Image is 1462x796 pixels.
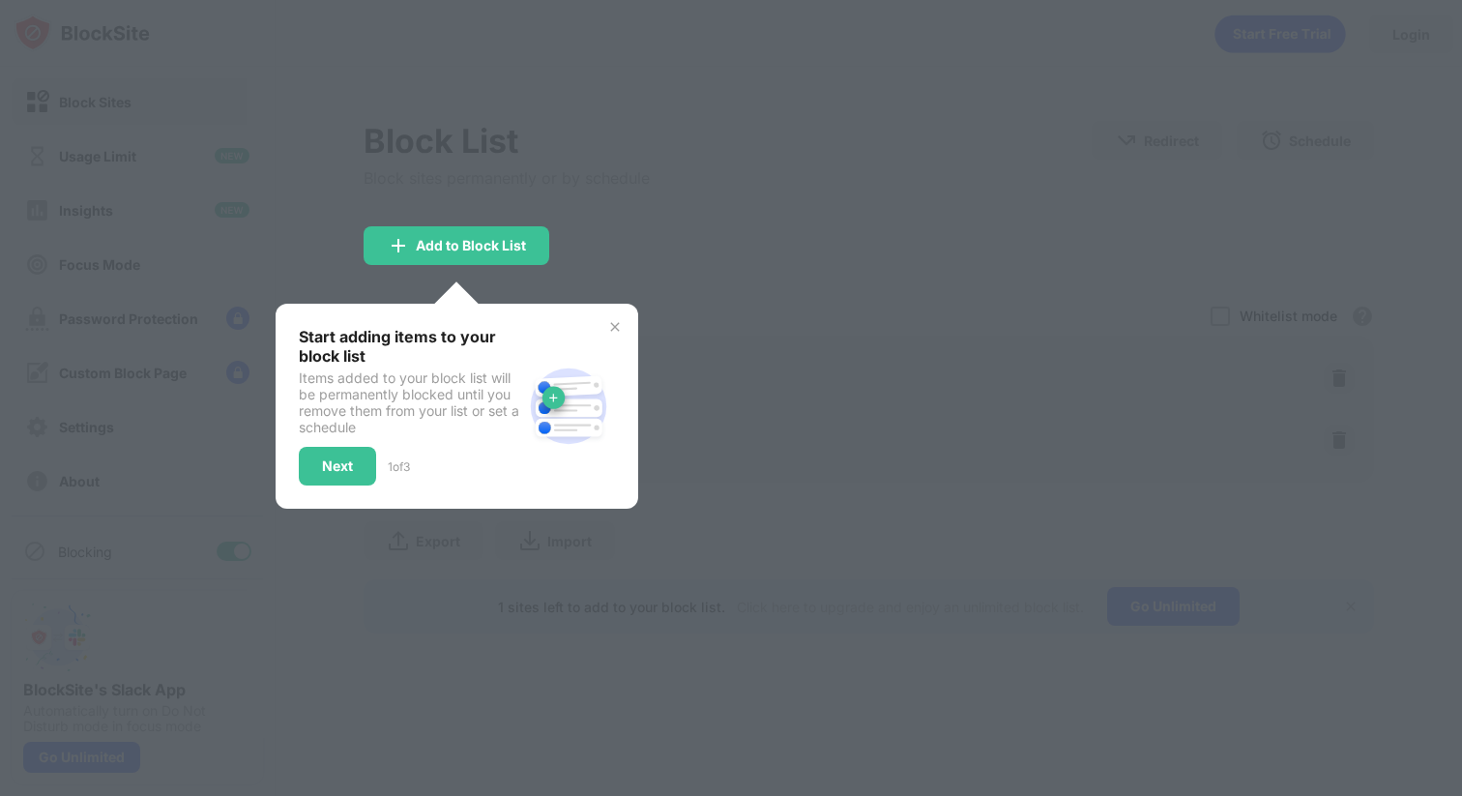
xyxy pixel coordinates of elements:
[299,327,522,366] div: Start adding items to your block list
[322,458,353,474] div: Next
[299,369,522,435] div: Items added to your block list will be permanently blocked until you remove them from your list o...
[416,238,526,253] div: Add to Block List
[607,319,623,335] img: x-button.svg
[388,459,410,474] div: 1 of 3
[522,360,615,453] img: block-site.svg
